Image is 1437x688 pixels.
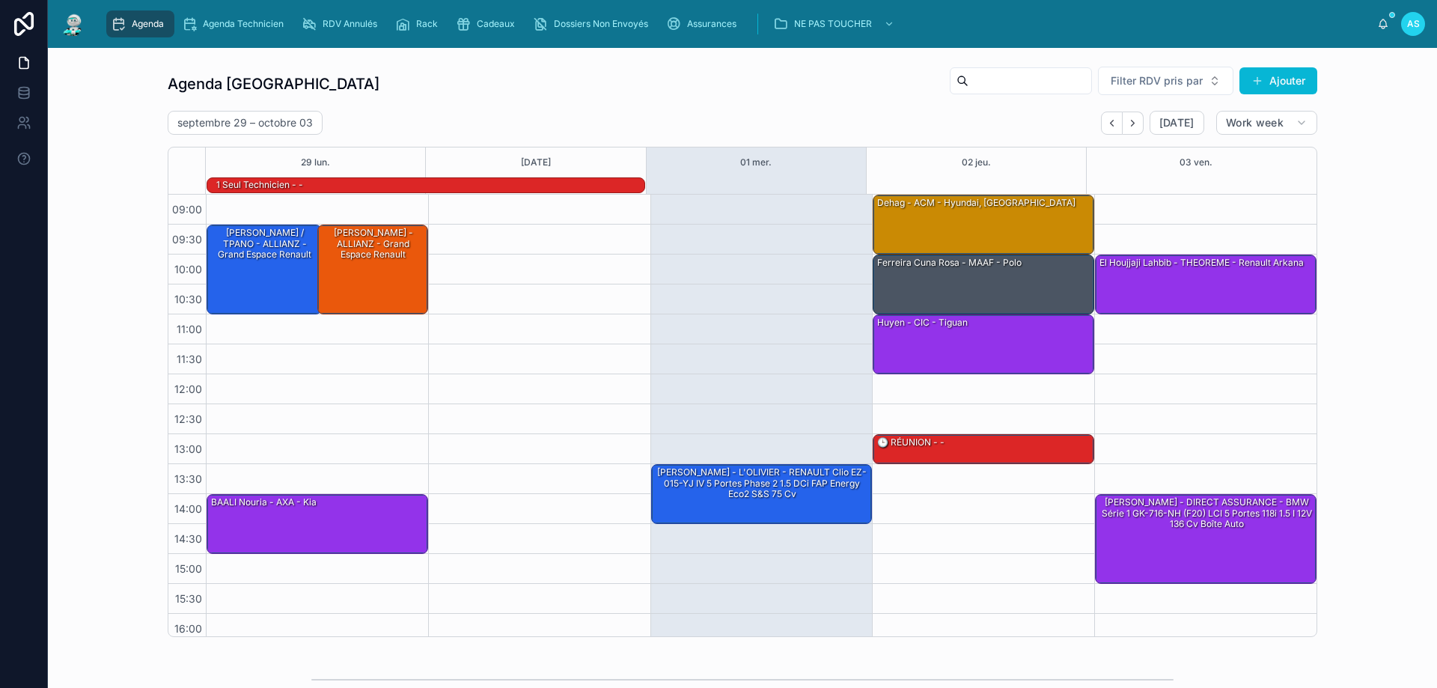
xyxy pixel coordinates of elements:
[215,178,305,192] div: 1 seul technicien - -
[1239,67,1317,94] button: Ajouter
[132,18,164,30] span: Agenda
[769,10,902,37] a: NE PAS TOUCHER
[171,263,206,275] span: 10:00
[173,353,206,365] span: 11:30
[1098,496,1315,531] div: [PERSON_NAME] - DIRECT ASSURANCE - BMW Série 1 GK-716-NH (F20) LCI 5 portes 118i 1.5 i 12V 136 cv...
[171,532,206,545] span: 14:30
[873,255,1093,314] div: ferreira cuna rosa - MAAF - polo
[177,10,294,37] a: Agenda Technicien
[171,592,206,605] span: 15:30
[171,502,206,515] span: 14:00
[297,10,388,37] a: RDV Annulés
[962,147,991,177] button: 02 jeu.
[106,10,174,37] a: Agenda
[60,12,87,36] img: App logo
[1123,112,1144,135] button: Next
[177,115,313,130] h2: septembre 29 – octobre 03
[1096,495,1316,583] div: [PERSON_NAME] - DIRECT ASSURANCE - BMW Série 1 GK-716-NH (F20) LCI 5 portes 118i 1.5 i 12V 136 cv...
[171,442,206,455] span: 13:00
[207,225,321,314] div: [PERSON_NAME] / TPANO - ALLIANZ - Grand espace Renault
[521,147,551,177] button: [DATE]
[1407,18,1420,30] span: AS
[320,226,427,261] div: [PERSON_NAME] - ALLIANZ - Grand espace Renault
[687,18,736,30] span: Assurances
[173,323,206,335] span: 11:00
[99,7,1377,40] div: scrollable content
[451,10,525,37] a: Cadeaux
[171,562,206,575] span: 15:00
[1098,67,1233,95] button: Select Button
[1096,255,1316,314] div: El Houjjaji Lahbib - THEOREME - Renault Arkana
[1180,147,1212,177] button: 03 ven.
[171,413,206,425] span: 12:30
[171,622,206,635] span: 16:00
[1216,111,1317,135] button: Work week
[740,147,772,177] button: 01 mer.
[873,435,1093,463] div: 🕒 RÉUNION - -
[652,465,872,523] div: [PERSON_NAME] - L'OLIVIER - RENAULT Clio EZ-015-YJ IV 5 Portes Phase 2 1.5 dCi FAP Energy eco2 S&...
[1226,116,1284,130] span: Work week
[876,316,969,329] div: huyen - CIC - tiguan
[794,18,872,30] span: NE PAS TOUCHER
[654,466,871,501] div: [PERSON_NAME] - L'OLIVIER - RENAULT Clio EZ-015-YJ IV 5 Portes Phase 2 1.5 dCi FAP Energy eco2 S&...
[1098,256,1305,270] div: El Houjjaji Lahbib - THEOREME - Renault Arkana
[207,495,427,553] div: BAALI Nouria - AXA - Kia
[1159,116,1195,130] span: [DATE]
[876,196,1077,210] div: dehag - ACM - Hyundai, [GEOGRAPHIC_DATA]
[168,203,206,216] span: 09:00
[416,18,438,30] span: Rack
[171,383,206,395] span: 12:00
[215,177,305,192] div: 1 seul technicien - -
[210,496,318,509] div: BAALI Nouria - AXA - Kia
[873,195,1093,254] div: dehag - ACM - Hyundai, [GEOGRAPHIC_DATA]
[1111,73,1203,88] span: Filter RDV pris par
[528,10,659,37] a: Dossiers Non Envoyés
[391,10,448,37] a: Rack
[876,256,1023,270] div: ferreira cuna rosa - MAAF - polo
[171,293,206,305] span: 10:30
[301,147,330,177] button: 29 lun.
[477,18,515,30] span: Cadeaux
[203,18,284,30] span: Agenda Technicien
[662,10,747,37] a: Assurances
[168,233,206,246] span: 09:30
[210,226,320,261] div: [PERSON_NAME] / TPANO - ALLIANZ - Grand espace Renault
[168,73,379,94] h1: Agenda [GEOGRAPHIC_DATA]
[1150,111,1204,135] button: [DATE]
[318,225,427,314] div: [PERSON_NAME] - ALLIANZ - Grand espace Renault
[171,472,206,485] span: 13:30
[873,315,1093,374] div: huyen - CIC - tiguan
[323,18,377,30] span: RDV Annulés
[1101,112,1123,135] button: Back
[876,436,946,449] div: 🕒 RÉUNION - -
[554,18,648,30] span: Dossiers Non Envoyés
